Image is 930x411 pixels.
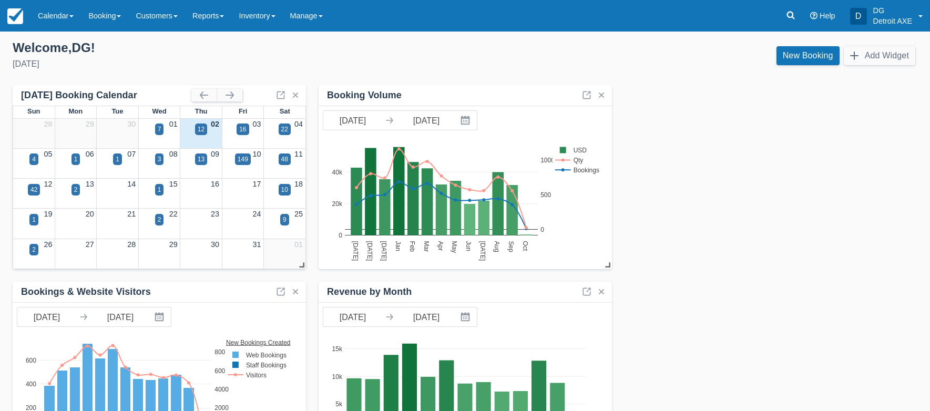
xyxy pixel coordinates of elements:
[169,120,178,128] a: 01
[283,215,287,224] div: 9
[169,150,178,158] a: 08
[127,240,136,249] a: 28
[327,286,412,298] div: Revenue by Month
[158,185,161,194] div: 1
[86,120,94,128] a: 29
[158,125,161,134] div: 7
[111,107,123,115] span: Tue
[86,210,94,218] a: 20
[17,307,76,326] input: Start Date
[7,8,23,24] img: checkfront-main-nav-mini-logo.png
[873,5,912,16] p: DG
[32,245,36,254] div: 2
[13,58,457,70] div: [DATE]
[253,180,261,188] a: 17
[21,286,151,298] div: Bookings & Website Visitors
[253,210,261,218] a: 24
[327,89,402,101] div: Booking Volume
[74,185,78,194] div: 2
[294,120,303,128] a: 04
[169,240,178,249] a: 29
[211,150,219,158] a: 09
[91,307,150,326] input: End Date
[32,155,36,164] div: 4
[169,210,178,218] a: 22
[86,240,94,249] a: 27
[211,240,219,249] a: 30
[13,40,457,56] div: Welcome , DG !
[239,125,246,134] div: 16
[21,89,191,101] div: [DATE] Booking Calendar
[850,8,867,25] div: D
[152,107,166,115] span: Wed
[820,12,835,20] span: Help
[456,307,477,326] button: Interact with the calendar and add the check-in date for your trip.
[323,111,382,130] input: Start Date
[198,125,205,134] div: 12
[281,185,288,194] div: 10
[253,120,261,128] a: 03
[397,111,456,130] input: End Date
[253,240,261,249] a: 31
[169,180,178,188] a: 15
[32,215,36,224] div: 1
[158,155,161,164] div: 3
[844,46,915,65] button: Add Widget
[211,180,219,188] a: 16
[227,338,291,346] text: New Bookings Created
[127,180,136,188] a: 14
[44,120,52,128] a: 28
[294,150,303,158] a: 11
[150,307,171,326] button: Interact with the calendar and add the check-in date for your trip.
[873,16,912,26] p: Detroit AXE
[281,155,288,164] div: 48
[195,107,208,115] span: Thu
[198,155,205,164] div: 13
[323,307,382,326] input: Start Date
[238,155,248,164] div: 149
[127,210,136,218] a: 21
[30,185,37,194] div: 42
[239,107,248,115] span: Fri
[397,307,456,326] input: End Date
[127,120,136,128] a: 30
[44,150,52,158] a: 05
[456,111,477,130] button: Interact with the calendar and add the check-in date for your trip.
[158,215,161,224] div: 2
[74,155,78,164] div: 1
[44,240,52,249] a: 26
[27,107,40,115] span: Sun
[69,107,83,115] span: Mon
[294,180,303,188] a: 18
[44,210,52,218] a: 19
[86,180,94,188] a: 13
[44,180,52,188] a: 12
[294,210,303,218] a: 25
[776,46,840,65] a: New Booking
[116,155,119,164] div: 1
[281,125,288,134] div: 22
[211,120,219,128] a: 02
[280,107,290,115] span: Sat
[294,240,303,249] a: 01
[810,12,817,19] i: Help
[127,150,136,158] a: 07
[211,210,219,218] a: 23
[86,150,94,158] a: 06
[253,150,261,158] a: 10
